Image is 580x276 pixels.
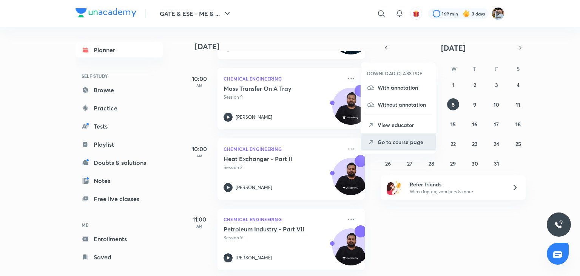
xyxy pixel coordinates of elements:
a: Practice [76,101,163,116]
abbr: October 18, 2025 [515,121,521,128]
abbr: October 11, 2025 [516,101,520,108]
button: October 16, 2025 [469,118,481,130]
button: October 8, 2025 [447,98,459,110]
img: Avatar [333,233,369,269]
p: Session 2 [224,164,342,171]
button: October 3, 2025 [491,79,503,91]
a: Doubts & solutions [76,155,163,170]
p: AM [184,154,214,158]
abbr: October 2, 2025 [474,81,476,88]
a: Notes [76,173,163,188]
a: Browse [76,82,163,98]
abbr: October 16, 2025 [472,121,477,128]
p: AM [184,83,214,88]
button: October 22, 2025 [447,138,459,150]
button: October 25, 2025 [512,138,524,150]
p: [PERSON_NAME] [236,254,272,261]
img: Avatar [333,162,369,198]
abbr: October 23, 2025 [472,140,478,147]
h5: 10:00 [184,74,214,83]
h5: 11:00 [184,215,214,224]
button: GATE & ESE - ME & ... [155,6,236,21]
img: Company Logo [76,8,136,17]
button: October 28, 2025 [426,157,438,169]
button: October 27, 2025 [404,157,416,169]
h4: [DATE] [195,42,372,51]
p: Chemical Engineering [224,144,342,154]
p: View educator [378,121,430,129]
abbr: Wednesday [451,65,457,72]
abbr: October 29, 2025 [450,160,456,167]
button: October 30, 2025 [469,157,481,169]
abbr: Friday [495,65,498,72]
button: October 10, 2025 [491,98,503,110]
button: October 1, 2025 [447,79,459,91]
img: ttu [554,220,563,229]
abbr: October 31, 2025 [494,160,499,167]
button: avatar [410,8,422,20]
p: With annotation [378,84,430,91]
img: referral [387,180,402,195]
h6: Refer friends [410,180,503,188]
abbr: Thursday [473,65,476,72]
a: Free live classes [76,191,163,206]
button: October 11, 2025 [512,98,524,110]
p: Session 9 [224,234,342,241]
abbr: October 30, 2025 [472,160,478,167]
abbr: October 25, 2025 [515,140,521,147]
abbr: October 1, 2025 [452,81,454,88]
button: October 15, 2025 [447,118,459,130]
button: October 2, 2025 [469,79,481,91]
abbr: October 27, 2025 [407,160,412,167]
button: October 23, 2025 [469,138,481,150]
abbr: October 10, 2025 [494,101,499,108]
img: Suraj Das [492,7,504,20]
p: [PERSON_NAME] [236,184,272,191]
button: October 4, 2025 [512,79,524,91]
p: AM [184,224,214,228]
a: Company Logo [76,8,136,19]
button: October 31, 2025 [491,157,503,169]
p: Without annotation [378,101,430,109]
button: October 24, 2025 [491,138,503,150]
h5: Heat Exchanger - Part II [224,155,318,163]
abbr: October 26, 2025 [385,160,391,167]
a: Enrollments [76,231,163,247]
button: October 17, 2025 [491,118,503,130]
abbr: October 9, 2025 [473,101,476,108]
a: Tests [76,119,163,134]
abbr: October 4, 2025 [517,81,520,88]
button: October 18, 2025 [512,118,524,130]
p: Go to course page [378,138,430,146]
abbr: October 24, 2025 [494,140,499,147]
p: [PERSON_NAME] [236,114,272,121]
abbr: October 17, 2025 [494,121,499,128]
abbr: October 22, 2025 [450,140,456,147]
span: [DATE] [441,43,466,53]
abbr: October 8, 2025 [452,101,455,108]
button: [DATE] [391,42,515,53]
h6: DOWNLOAD CLASS PDF [367,70,423,77]
abbr: October 3, 2025 [495,81,498,88]
a: Saved [76,250,163,265]
a: Playlist [76,137,163,152]
abbr: October 15, 2025 [450,121,456,128]
h5: Petroleum Industry - Part VII [224,225,318,233]
button: October 26, 2025 [382,157,394,169]
button: October 29, 2025 [447,157,459,169]
p: Chemical Engineering [224,74,342,83]
p: Chemical Engineering [224,215,342,224]
img: streak [463,10,470,17]
button: October 9, 2025 [469,98,481,110]
h6: ME [76,219,163,231]
a: Planner [76,42,163,57]
h5: Mass Transfer On A Tray [224,85,318,92]
img: Avatar [333,92,369,128]
p: Win a laptop, vouchers & more [410,188,503,195]
abbr: Saturday [517,65,520,72]
p: Session 9 [224,94,342,101]
abbr: October 28, 2025 [429,160,434,167]
img: avatar [413,10,420,17]
h6: SELF STUDY [76,70,163,82]
h5: 10:00 [184,144,214,154]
